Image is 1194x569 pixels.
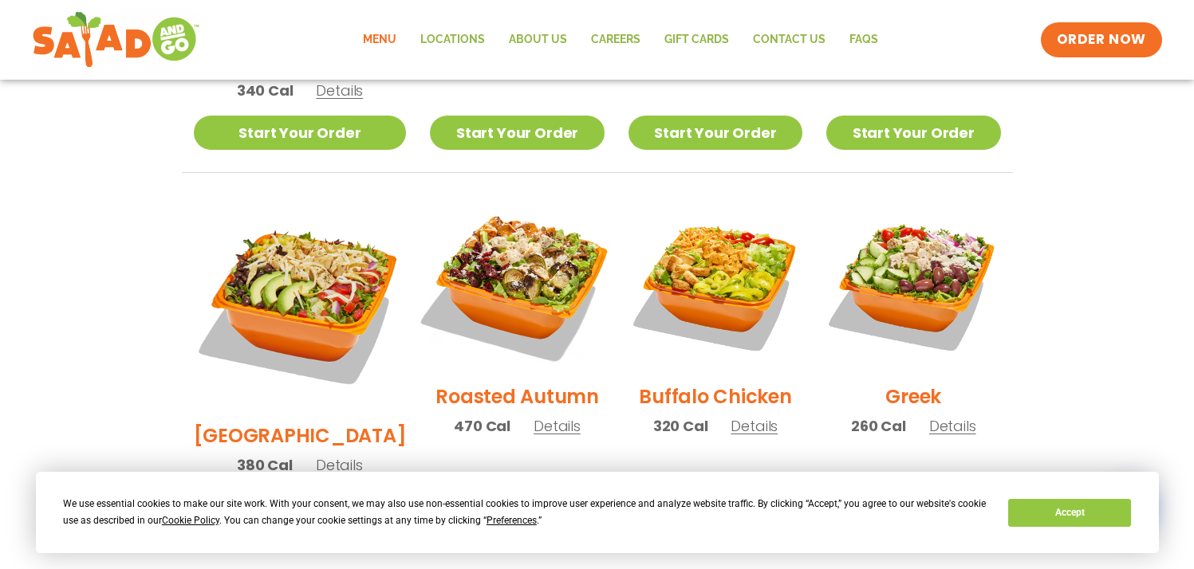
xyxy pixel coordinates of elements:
[430,116,604,150] a: Start Your Order
[653,415,708,437] span: 320 Cal
[837,22,890,58] a: FAQs
[1008,499,1131,527] button: Accept
[741,22,837,58] a: Contact Us
[63,496,989,529] div: We use essential cookies to make our site work. With your consent, we may also use non-essential ...
[1057,30,1146,49] span: ORDER NOW
[32,8,200,72] img: new-SAG-logo-768×292
[351,22,890,58] nav: Menu
[885,383,941,410] h2: Greek
[629,197,802,371] img: Product photo for Buffalo Chicken Salad
[194,197,407,410] img: Product photo for BBQ Ranch Salad
[826,197,1000,371] img: Product photo for Greek Salad
[487,515,537,526] span: Preferences
[162,515,219,526] span: Cookie Policy
[579,22,652,58] a: Careers
[237,454,293,476] span: 380 Cal
[408,22,497,58] a: Locations
[194,422,407,449] h2: [GEOGRAPHIC_DATA]
[851,415,906,437] span: 260 Cal
[497,22,579,58] a: About Us
[194,116,407,150] a: Start Your Order
[929,416,976,436] span: Details
[629,116,802,150] a: Start Your Order
[534,416,581,436] span: Details
[731,416,778,436] span: Details
[237,80,294,101] span: 340 Cal
[351,22,408,58] a: Menu
[454,415,510,437] span: 470 Cal
[415,182,619,386] img: Product photo for Roasted Autumn Salad
[1041,22,1162,57] a: ORDER NOW
[36,472,1159,553] div: Cookie Consent Prompt
[826,116,1000,150] a: Start Your Order
[639,383,791,410] h2: Buffalo Chicken
[652,22,741,58] a: GIFT CARDS
[316,80,363,100] span: Details
[435,383,599,410] h2: Roasted Autumn
[316,455,363,475] span: Details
